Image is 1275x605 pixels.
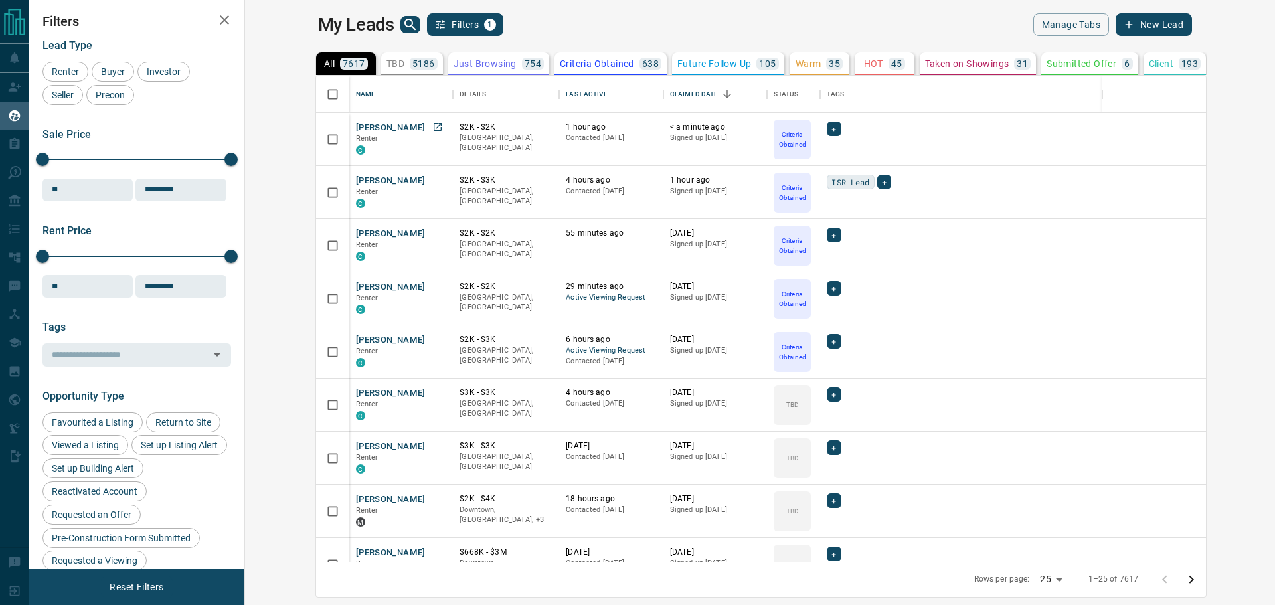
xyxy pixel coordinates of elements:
span: ISR Lead [831,175,869,189]
p: $2K - $2K [460,122,552,133]
button: [PERSON_NAME] [356,175,426,187]
div: Claimed Date [663,76,768,113]
p: 31 [1017,59,1028,68]
span: Investor [142,66,185,77]
p: 35 [829,59,840,68]
p: 1 hour ago [566,122,657,133]
div: condos.ca [356,464,365,474]
p: Contacted [DATE] [566,398,657,409]
p: 55 minutes ago [566,228,657,239]
span: + [831,494,836,507]
div: Name [349,76,454,113]
span: + [831,547,836,561]
p: 193 [1181,59,1198,68]
span: Opportunity Type [42,390,124,402]
p: $2K - $2K [460,228,552,239]
div: Details [453,76,559,113]
p: [GEOGRAPHIC_DATA], [GEOGRAPHIC_DATA] [460,186,552,207]
div: Precon [86,85,134,105]
p: Signed up [DATE] [670,452,761,462]
button: [PERSON_NAME] [356,547,426,559]
span: Tags [42,321,66,333]
div: condos.ca [356,411,365,420]
p: [GEOGRAPHIC_DATA], [GEOGRAPHIC_DATA] [460,292,552,313]
p: Signed up [DATE] [670,239,761,250]
p: Contacted [DATE] [566,558,657,568]
span: Lead Type [42,39,92,52]
p: Future Follow Up [677,59,751,68]
a: Open in New Tab [429,118,446,135]
span: Viewed a Listing [47,440,124,450]
div: + [827,281,841,296]
p: [GEOGRAPHIC_DATA], [GEOGRAPHIC_DATA] [460,239,552,260]
span: Set up Listing Alert [136,440,222,450]
div: Set up Building Alert [42,458,143,478]
div: Tags [820,76,1236,113]
div: + [827,228,841,242]
p: 1–25 of 7617 [1088,574,1139,585]
p: [DATE] [670,440,761,452]
span: + [831,335,836,348]
span: + [882,175,887,189]
div: Requested an Offer [42,505,141,525]
span: Favourited a Listing [47,417,138,428]
div: mrloft.ca [356,517,365,527]
span: Renter [356,347,379,355]
button: [PERSON_NAME] [356,387,426,400]
span: Precon [91,90,129,100]
div: condos.ca [356,305,365,314]
p: TBD [786,559,799,569]
div: Claimed Date [670,76,719,113]
span: Reactivated Account [47,486,142,497]
p: Rows per page: [974,574,1030,585]
div: condos.ca [356,145,365,155]
div: Viewed a Listing [42,435,128,455]
p: Signed up [DATE] [670,505,761,515]
button: Filters1 [427,13,503,36]
div: Details [460,76,486,113]
button: [PERSON_NAME] [356,281,426,294]
p: Criteria Obtained [775,236,809,256]
p: Signed up [DATE] [670,292,761,303]
span: + [831,122,836,135]
p: Signed up [DATE] [670,186,761,197]
div: Tags [827,76,844,113]
span: Pre-Construction Form Submitted [47,533,195,543]
span: Active Viewing Request [566,292,657,303]
p: $3K - $3K [460,387,552,398]
button: [PERSON_NAME] [356,334,426,347]
span: Renter [356,294,379,302]
p: [DATE] [670,334,761,345]
p: 6 hours ago [566,334,657,345]
p: Etobicoke, West End, Toronto [460,505,552,525]
p: [DATE] [566,440,657,452]
p: [DATE] [670,547,761,558]
div: Last Active [566,76,607,113]
div: + [827,387,841,402]
p: HOT [864,59,883,68]
h1: My Leads [318,14,394,35]
p: [DATE] [670,387,761,398]
p: 45 [891,59,902,68]
p: Contacted [DATE] [566,505,657,515]
div: Return to Site [146,412,220,432]
button: [PERSON_NAME] [356,228,426,240]
button: Manage Tabs [1033,13,1109,36]
div: Buyer [92,62,134,82]
div: Favourited a Listing [42,412,143,432]
span: Sale Price [42,128,91,141]
span: Renter [356,506,379,515]
p: 5186 [412,59,435,68]
span: Active Viewing Request [566,345,657,357]
span: + [831,441,836,454]
p: $668K - $3M [460,547,552,558]
div: condos.ca [356,252,365,261]
button: search button [400,16,420,33]
p: Toronto [460,558,552,578]
span: + [831,388,836,401]
p: [DATE] [670,493,761,505]
p: Contacted [DATE] [566,186,657,197]
span: 1 [485,20,495,29]
span: Renter [356,453,379,462]
p: TBD [386,59,404,68]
